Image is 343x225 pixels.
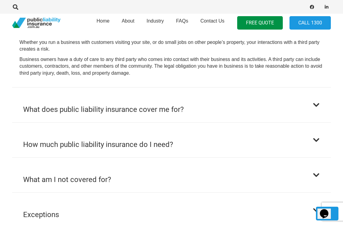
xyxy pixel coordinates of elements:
a: Contact Us [194,12,230,34]
span: Contact Us [200,18,224,23]
a: Home [90,12,116,34]
h2: What does public liability insurance cover me for? [23,104,184,115]
button: What does public liability insurance cover me for? [12,87,331,122]
a: About [116,12,140,34]
a: FAQs [170,12,194,34]
a: FREE QUOTE [237,16,283,30]
h2: What am I not covered for? [23,174,111,185]
h2: How much public liability insurance do I need? [23,139,173,150]
button: How much public liability insurance do I need? [12,123,331,157]
a: Facebook [308,3,316,11]
a: LinkedIn [322,3,331,11]
span: Whether you run a business with customers visiting your site, or do small jobs on other people’s ... [19,40,320,52]
iframe: chat widget [317,201,337,219]
a: Back to top [316,207,338,220]
a: Search [9,4,22,10]
button: What am I not covered for? [12,158,331,192]
span: About [122,18,134,23]
h2: Exceptions [23,209,59,220]
span: FAQs [176,18,188,23]
span: Home [96,18,109,23]
a: Call 1300 [289,16,331,30]
a: Industry [140,12,170,34]
a: pli_logotransparent [12,18,61,28]
span: Industry [147,18,164,23]
span: Business owners have a duty of care to any third party who comes into contact with their business... [19,57,322,76]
